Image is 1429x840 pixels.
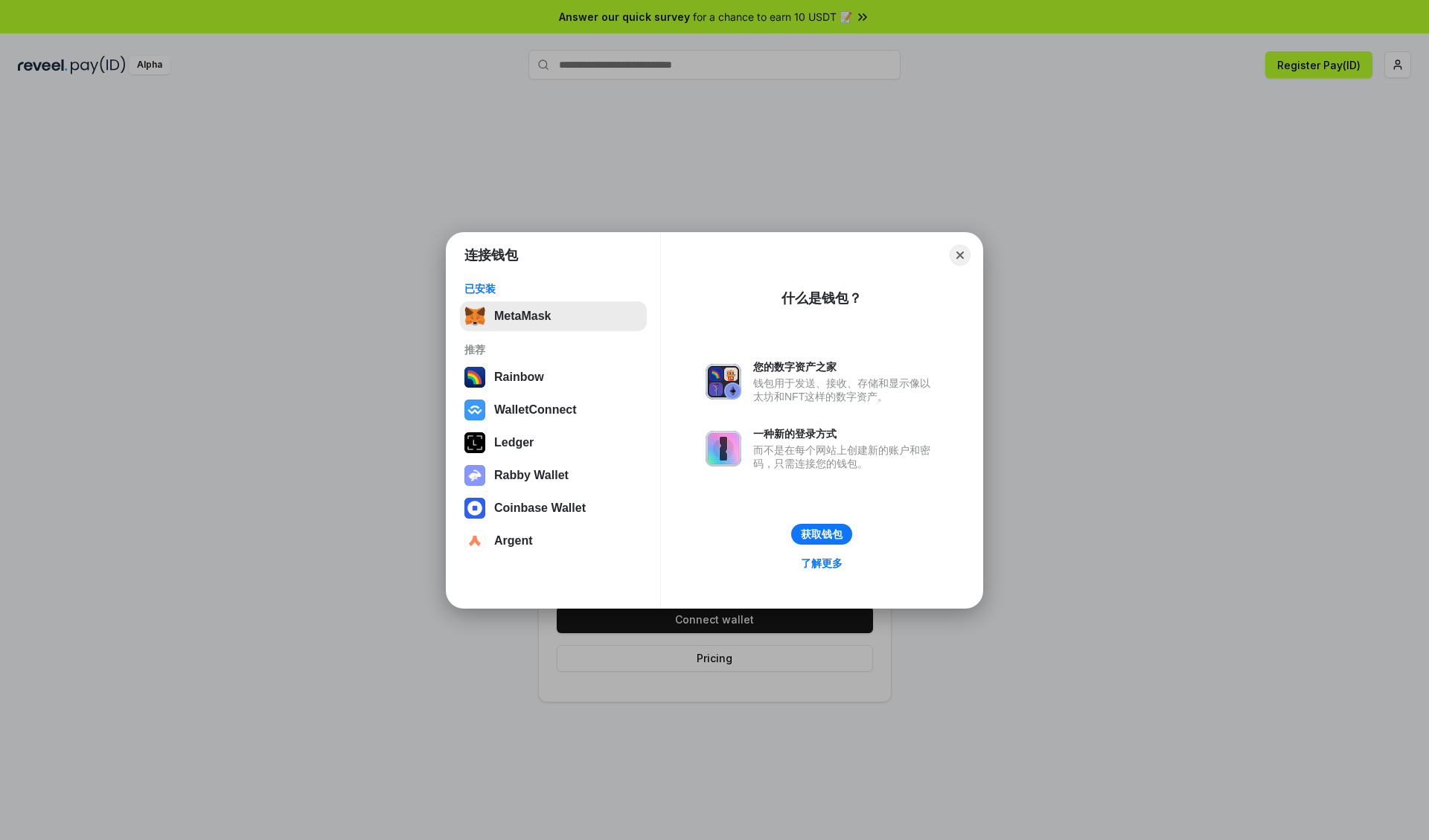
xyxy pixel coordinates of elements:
[464,343,642,356] div: 推荐
[464,246,518,264] h1: 连接钱包
[460,395,647,425] button: WalletConnect
[460,362,647,392] button: Rainbow
[464,282,642,295] div: 已安装
[464,400,485,420] img: svg+xml,%3Csvg%20width%3D%2228%22%20height%3D%2228%22%20viewBox%3D%220%200%2028%2028%22%20fill%3D...
[464,306,485,327] img: svg+xml,%3Csvg%20fill%3D%22none%22%20height%3D%2233%22%20viewBox%3D%220%200%2035%2033%22%20width%...
[464,367,485,388] img: svg+xml,%3Csvg%20width%3D%22120%22%20height%3D%22120%22%20viewBox%3D%220%200%20120%20120%22%20fil...
[460,493,647,523] button: Coinbase Wallet
[801,557,843,570] div: 了解更多
[753,427,938,440] div: 一种新的登录方式
[464,432,485,453] img: svg+xml,%3Csvg%20xmlns%3D%22http%3A%2F%2Fwww.w3.org%2F2000%2Fsvg%22%20width%3D%2228%22%20height%3...
[460,461,647,490] button: Rabby Wallet
[781,289,862,307] div: 什么是钱包？
[753,443,938,470] div: 而不是在每个网站上创建新的账户和密码，只需连接您的钱包。
[950,245,971,266] button: Close
[460,526,647,556] button: Argent
[753,376,938,403] div: 钱包用于发送、接收、存储和显示像以太坊和NFT这样的数字资产。
[706,431,741,467] img: svg+xml,%3Csvg%20xmlns%3D%22http%3A%2F%2Fwww.w3.org%2F2000%2Fsvg%22%20fill%3D%22none%22%20viewBox...
[494,534,533,548] div: Argent
[494,501,586,515] div: Coinbase Wallet
[792,554,851,573] a: 了解更多
[460,301,647,331] button: MetaMask
[494,436,534,449] div: Ledger
[494,371,544,384] div: Rainbow
[753,360,938,373] div: 您的数字资产之家
[494,310,551,323] div: MetaMask
[494,403,577,417] div: WalletConnect
[464,498,485,519] img: svg+xml,%3Csvg%20width%3D%2228%22%20height%3D%2228%22%20viewBox%3D%220%200%2028%2028%22%20fill%3D...
[464,530,485,551] img: svg+xml,%3Csvg%20width%3D%2228%22%20height%3D%2228%22%20viewBox%3D%220%200%2028%2028%22%20fill%3D...
[494,469,569,482] div: Rabby Wallet
[791,524,852,545] button: 获取钱包
[801,528,843,541] div: 获取钱包
[706,364,741,400] img: svg+xml,%3Csvg%20xmlns%3D%22http%3A%2F%2Fwww.w3.org%2F2000%2Fsvg%22%20fill%3D%22none%22%20viewBox...
[464,465,485,486] img: svg+xml,%3Csvg%20xmlns%3D%22http%3A%2F%2Fwww.w3.org%2F2000%2Fsvg%22%20fill%3D%22none%22%20viewBox...
[460,428,647,458] button: Ledger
